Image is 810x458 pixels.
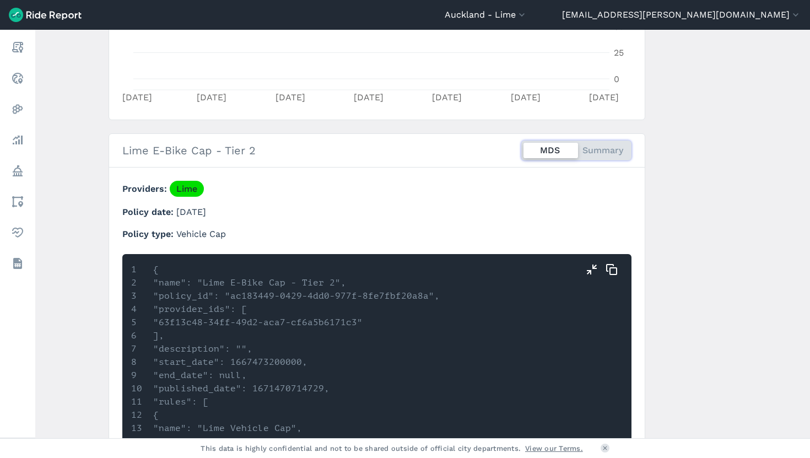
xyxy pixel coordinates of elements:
a: Health [8,223,28,243]
tspan: [DATE] [354,92,384,103]
h2: Lime E-Bike Cap - Tier 2 [122,142,256,159]
a: Lime [170,181,204,197]
tspan: 0 [614,74,619,84]
button: [EMAIL_ADDRESS][PERSON_NAME][DOMAIN_NAME] [562,8,801,21]
span: Policy date [122,207,176,217]
tspan: [DATE] [511,92,541,103]
tspan: [DATE] [432,92,462,103]
a: Report [8,37,28,57]
li: "start_date": 1667473200000, [131,355,500,369]
a: Analyze [8,130,28,150]
li: "policy_id": "ac183449-0429-4dd0-977f-8fe7fbf20a8a", [131,289,500,303]
a: Realtime [8,68,28,88]
li: { [131,263,500,276]
a: Areas [8,192,28,212]
span: Policy type [122,229,176,239]
button: Auckland - Lime [445,8,527,21]
li: "description": "", [131,342,500,355]
li: "provider_ids": [ [131,303,500,316]
span: [DATE] [176,207,206,217]
span: Providers [122,184,170,194]
tspan: [DATE] [197,92,226,103]
a: Datasets [8,254,28,273]
tspan: 25 [614,47,624,58]
li: "rules": [ [131,395,500,408]
li: "name": "Lime E-Bike Cap - Tier 2", [131,276,500,289]
img: Ride Report [9,8,82,22]
a: Policy [8,161,28,181]
tspan: 50 [614,21,624,32]
li: "name": "Lime Vehicle Cap", [131,422,500,435]
tspan: [DATE] [276,92,305,103]
tspan: [DATE] [122,92,152,103]
a: Heatmaps [8,99,28,119]
li: "published_date": 1671470714729, [131,382,500,395]
li: ], [131,329,500,342]
a: View our Terms. [525,443,583,454]
tspan: [DATE] [589,92,619,103]
li: { [131,408,500,422]
li: "rule_id": "9c066373-799a-4944-a78f-913ef55ee127", [131,435,500,448]
span: Vehicle Cap [176,229,226,239]
li: "end_date": null, [131,369,500,382]
li: "63f13c48-34ff-49d2-aca7-cf6a5b6171c3" [131,316,500,329]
